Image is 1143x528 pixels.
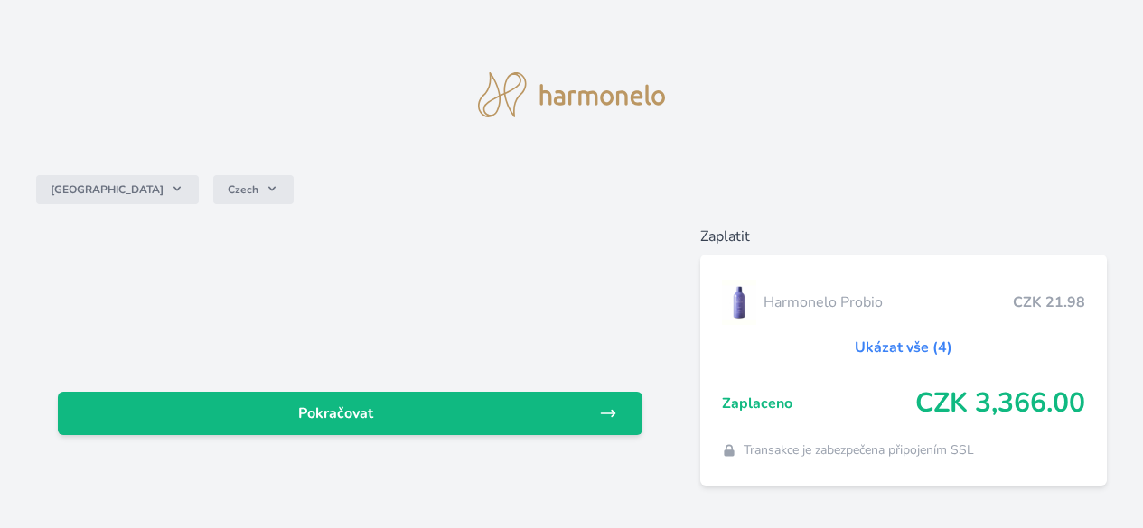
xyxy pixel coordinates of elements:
img: logo.svg [478,72,666,117]
span: CZK 21.98 [1013,292,1085,313]
span: Harmonelo Probio [764,292,1013,313]
span: Czech [228,182,258,197]
span: CZK 3,366.00 [915,387,1085,420]
button: [GEOGRAPHIC_DATA] [36,175,199,204]
a: Pokračovat [58,392,642,435]
img: CLEAN_PROBIO_se_stinem_x-lo.jpg [722,280,756,325]
button: Czech [213,175,294,204]
span: Pokračovat [72,403,599,424]
span: [GEOGRAPHIC_DATA] [51,182,164,197]
span: Zaplaceno [722,393,915,414]
h6: Zaplatit [700,226,1107,247]
span: Transakce je zabezpečena připojením SSL [744,441,974,459]
a: Ukázat vše (4) [855,337,952,358]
